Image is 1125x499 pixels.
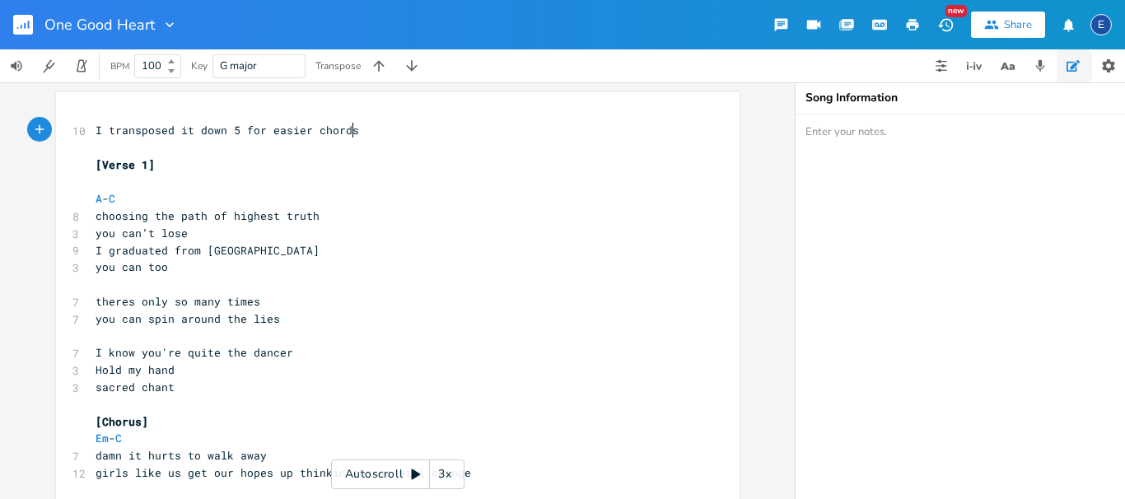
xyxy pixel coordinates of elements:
span: G major [220,58,257,73]
span: - [96,431,122,445]
div: Key [191,61,208,71]
span: theres only so many times [96,294,260,309]
span: [Chorus] [96,414,148,429]
div: Transpose [315,61,361,71]
span: I graduated from [GEOGRAPHIC_DATA] [96,243,320,258]
button: E [1090,6,1112,44]
div: Erin Nicole [1090,14,1112,35]
span: I transposed it down 5 for easier chords [96,123,359,138]
div: New [945,5,967,17]
span: you can’t lose [96,226,188,240]
span: - [96,191,115,206]
span: you can too [96,259,168,274]
span: I know you're quite the dancer [96,345,293,360]
span: girls like us get our hopes up thinkin things will change [96,465,471,480]
span: Hold my hand [96,362,175,377]
span: A [96,191,102,206]
span: [Verse 1] [96,157,155,172]
span: C [109,191,115,206]
div: BPM [110,62,129,71]
div: Autoscroll [331,459,464,489]
span: sacred chant [96,380,175,394]
button: New [929,10,962,40]
span: you can spin around the lies [96,311,280,326]
div: Share [1004,17,1032,32]
span: damn it hurts to walk away [96,448,267,463]
button: Share [971,12,1045,38]
div: Song Information [805,92,1115,104]
span: One Good Heart [44,17,155,32]
span: C [115,431,122,445]
span: Em [96,431,109,445]
div: 3x [430,459,460,489]
span: choosing the path of highest truth [96,208,320,223]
